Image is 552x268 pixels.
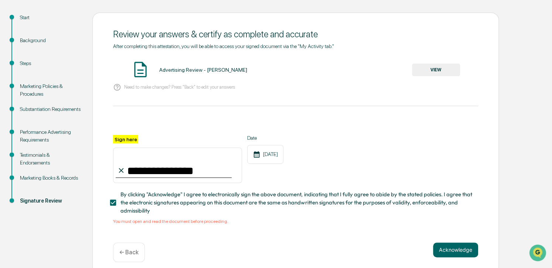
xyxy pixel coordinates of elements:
[20,14,81,21] div: Start
[74,125,89,131] span: Pylon
[7,16,134,27] p: How can we help?
[20,174,81,182] div: Marketing Books & Records
[113,43,334,49] span: After completing this attestation, you will be able to access your signed document via the "My Ac...
[4,104,50,118] a: 🔎Data Lookup
[433,242,478,257] button: Acknowledge
[20,128,81,144] div: Performance Advertising Requirements
[20,37,81,44] div: Background
[15,93,48,101] span: Preclearance
[113,135,138,143] label: Sign here
[20,82,81,98] div: Marketing Policies & Procedures
[25,57,121,64] div: Start new chat
[124,84,235,90] p: Need to make changes? Press "Back" to edit your answers
[20,60,81,67] div: Steps
[20,105,81,113] div: Substantiation Requirements
[7,94,13,100] div: 🖐️
[120,190,472,215] span: By clicking "Acknowledge" I agree to electronically sign the above document, indicating that I fu...
[113,29,478,40] div: Review your answers & certify as complete and accurate
[131,60,150,79] img: Document Icon
[119,249,139,256] p: ← Back
[54,94,59,100] div: 🗄️
[51,90,95,104] a: 🗄️Attestations
[52,125,89,131] a: Powered byPylon
[20,151,81,167] div: Testimonials & Endorsements
[159,67,247,73] div: Advertising Review - [PERSON_NAME]
[247,145,283,164] div: [DATE]
[247,135,283,141] label: Date
[412,64,460,76] button: VIEW
[126,59,134,68] button: Start new chat
[528,244,548,264] iframe: Open customer support
[15,107,47,115] span: Data Lookup
[7,108,13,114] div: 🔎
[4,90,51,104] a: 🖐️Preclearance
[113,219,478,224] div: You must open and read the document before proceeding.
[25,64,93,70] div: We're available if you need us!
[7,57,21,70] img: 1746055101610-c473b297-6a78-478c-a979-82029cc54cd1
[20,197,81,205] div: Signature Review
[61,93,92,101] span: Attestations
